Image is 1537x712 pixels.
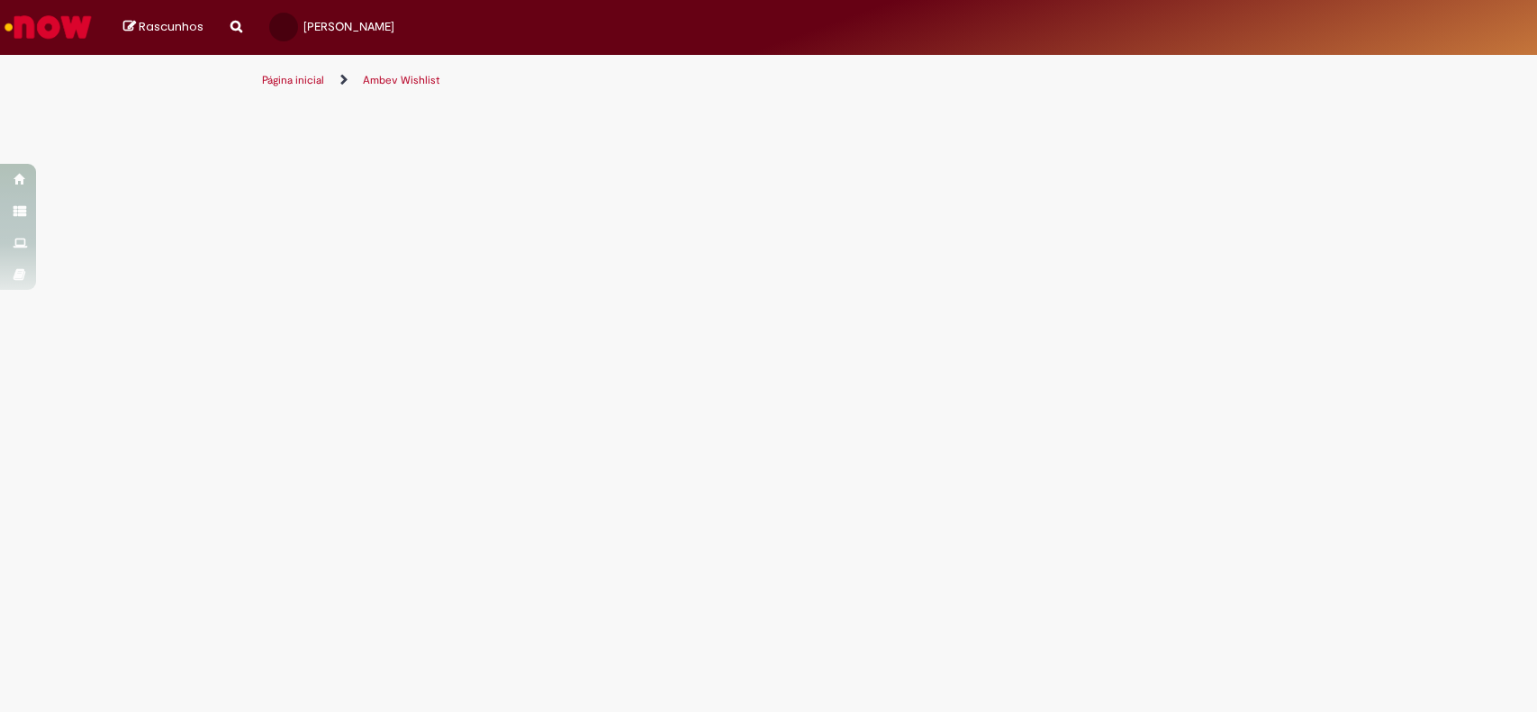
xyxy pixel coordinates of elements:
img: ServiceNow [2,9,95,45]
ul: Trilhas de página [256,64,1282,97]
a: Página inicial [262,73,324,87]
span: Rascunhos [139,18,203,35]
a: Ambev Wishlist [363,73,439,87]
a: Rascunhos [123,19,203,36]
span: [PERSON_NAME] [303,19,394,34]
